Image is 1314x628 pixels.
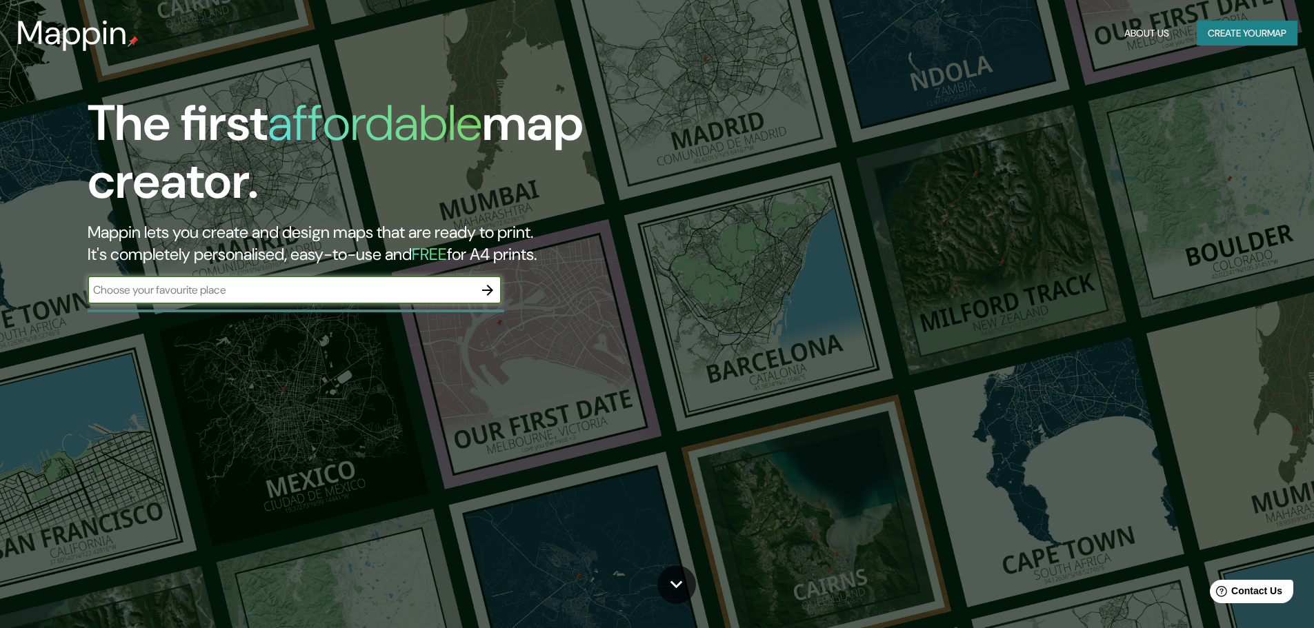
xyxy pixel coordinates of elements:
h1: affordable [268,91,482,155]
iframe: Help widget launcher [1191,574,1299,613]
input: Choose your favourite place [88,282,474,298]
button: Create yourmap [1197,21,1297,46]
button: About Us [1119,21,1175,46]
h3: Mappin [17,14,128,52]
h5: FREE [412,243,447,265]
h1: The first map creator. [88,94,745,221]
img: mappin-pin [128,36,139,47]
h2: Mappin lets you create and design maps that are ready to print. It's completely personalised, eas... [88,221,745,265]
